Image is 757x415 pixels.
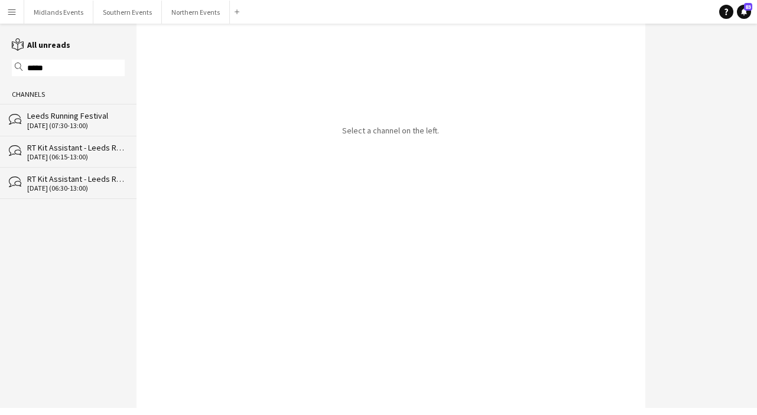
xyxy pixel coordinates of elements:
[744,3,752,11] span: 83
[24,1,93,24] button: Midlands Events
[162,1,230,24] button: Northern Events
[93,1,162,24] button: Southern Events
[342,125,439,136] p: Select a channel on the left.
[27,174,125,184] div: RT Kit Assistant - Leeds Running Festival
[27,153,125,161] div: [DATE] (06:15-13:00)
[737,5,751,19] a: 83
[27,142,125,153] div: RT Kit Assistant - Leeds Running Festival
[27,110,125,121] div: Leeds Running Festival
[12,40,70,50] a: All unreads
[27,122,125,130] div: [DATE] (07:30-13:00)
[27,184,125,192] div: [DATE] (06:30-13:00)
